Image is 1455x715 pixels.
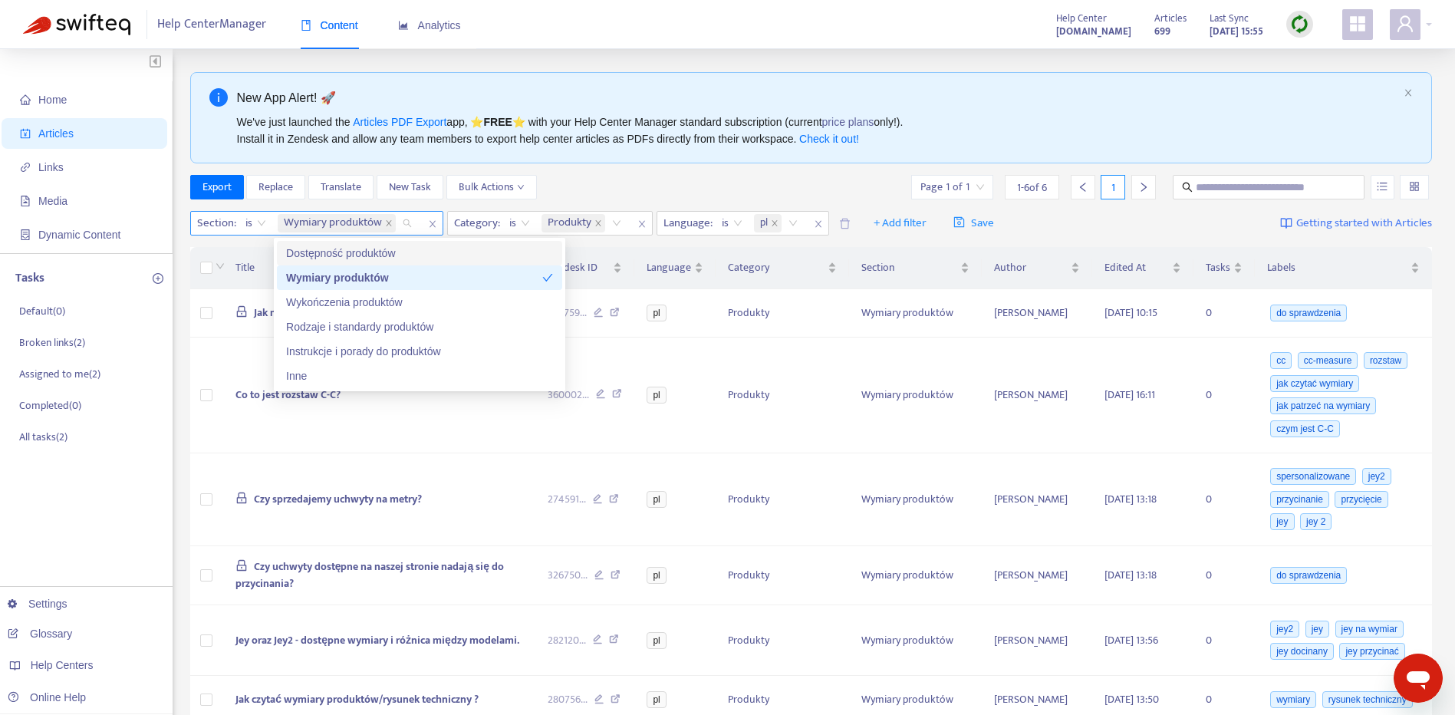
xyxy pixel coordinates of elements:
span: is [722,212,742,235]
td: [PERSON_NAME] [982,453,1092,547]
span: 326750 ... [548,567,588,584]
td: 0 [1193,453,1255,547]
span: Articles [1154,10,1187,27]
strong: [DOMAIN_NAME] [1056,23,1131,40]
span: right [1138,182,1149,193]
p: Assigned to me ( 2 ) [19,366,100,382]
button: Translate [308,175,374,199]
span: Help Centers [31,659,94,671]
img: sync.dc5367851b00ba804db3.png [1290,15,1309,34]
td: 0 [1193,289,1255,338]
span: 360002 ... [548,387,589,404]
span: Jey oraz Jey2 - dostępne wymiary i różnica między modelami. [235,631,519,649]
div: Rodzaje i standardy produktów [277,315,562,339]
span: 282120 ... [548,632,586,649]
span: Save [953,214,994,232]
span: Content [301,19,358,31]
span: Replace [258,179,293,196]
span: link [20,162,31,173]
span: [DATE] 13:18 [1104,566,1157,584]
span: wymiary [1270,691,1316,708]
img: Swifteq [23,14,130,35]
span: jey2 [1270,621,1299,638]
span: + Add filter [874,214,927,232]
th: Zendesk ID [535,247,635,289]
span: cc [1270,352,1292,369]
a: Glossary [8,628,72,640]
th: Category [716,247,849,289]
span: appstore [1348,15,1367,33]
p: Completed ( 0 ) [19,397,81,414]
span: Translate [321,179,361,196]
iframe: Przycisk uruchamiania okna komunikatora, konwersacja w toku [1394,654,1443,703]
span: jey [1305,621,1329,638]
span: spersonalizowane [1270,468,1356,485]
a: Settings [8,598,67,610]
span: [DATE] 16:11 [1104,386,1155,404]
span: Help Center Manager [157,10,266,39]
span: do sprawdzenia [1270,305,1347,321]
span: Produkty [542,214,605,232]
span: przycięcie [1335,491,1388,508]
span: Title [235,259,511,276]
span: pl [647,691,666,708]
div: Inne [277,364,562,388]
span: rozstaw [1364,352,1407,369]
div: Dostępność produktów [286,245,553,262]
span: Czy sprzedajemy uchwyty na metry? [254,490,422,508]
a: Online Help [8,691,86,703]
span: check [542,272,553,283]
span: container [20,229,31,240]
td: 0 [1193,338,1255,453]
span: Jak mogę zamówić uchwyt o długości 3000mm? [254,304,480,321]
span: Czy uchwyty dostępne na naszej stronie nadają się do przycinania? [235,558,504,592]
span: pl [647,305,666,321]
span: pl [754,214,782,232]
td: [PERSON_NAME] [982,289,1092,338]
button: Export [190,175,244,199]
span: Labels [1267,259,1407,276]
div: Instrukcje i porady do produktów [277,339,562,364]
span: New Task [389,179,431,196]
span: Language : [657,212,715,235]
strong: 699 [1154,23,1170,40]
th: Author [982,247,1092,289]
span: is [509,212,530,235]
td: [PERSON_NAME] [982,605,1092,676]
th: Labels [1255,247,1432,289]
span: jak czytać wymiary [1270,375,1359,392]
span: 274591 ... [548,491,586,508]
th: Title [223,247,535,289]
button: saveSave [942,211,1006,236]
span: 1 - 6 of 6 [1017,180,1047,196]
th: Edited At [1092,247,1194,289]
span: Home [38,94,67,106]
span: close [632,215,652,233]
div: Wykończenia produktów [277,290,562,315]
p: Broken links ( 2 ) [19,334,85,351]
span: close [423,215,443,233]
span: [DATE] 10:15 [1104,304,1157,321]
th: Section [849,247,982,289]
td: Wymiary produktów [849,338,982,453]
p: Tasks [15,269,44,288]
span: Edited At [1104,259,1170,276]
span: info-circle [209,88,228,107]
div: New App Alert! 🚀 [237,88,1398,107]
a: Check it out! [799,133,859,145]
b: FREE [483,116,512,128]
span: czym jest C-C [1270,420,1340,437]
span: close [1404,88,1413,97]
span: jey na wymiar [1335,621,1404,638]
span: Language [647,259,691,276]
div: Wymiary produktów [277,265,562,290]
img: image-link [1280,217,1292,229]
button: unordered-list [1371,175,1394,199]
td: Wymiary produktów [849,546,982,605]
strong: [DATE] 15:55 [1210,23,1263,40]
span: area-chart [398,20,409,31]
button: close [1404,88,1413,98]
button: Replace [246,175,305,199]
span: Wymiary produktów [284,214,382,232]
span: Bulk Actions [459,179,525,196]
